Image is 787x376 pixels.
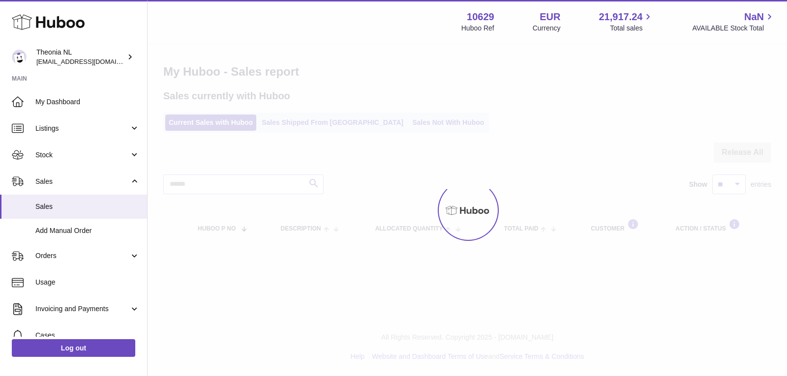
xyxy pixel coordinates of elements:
[467,10,494,24] strong: 10629
[692,24,775,33] span: AVAILABLE Stock Total
[744,10,764,24] span: NaN
[35,304,129,314] span: Invoicing and Payments
[599,10,642,24] span: 21,917.24
[35,150,129,160] span: Stock
[461,24,494,33] div: Huboo Ref
[35,124,129,133] span: Listings
[35,177,129,186] span: Sales
[12,50,27,64] img: info@wholesomegoods.eu
[35,331,140,340] span: Cases
[692,10,775,33] a: NaN AVAILABLE Stock Total
[599,10,654,33] a: 21,917.24 Total sales
[610,24,654,33] span: Total sales
[36,58,145,65] span: [EMAIL_ADDRESS][DOMAIN_NAME]
[35,278,140,287] span: Usage
[540,10,560,24] strong: EUR
[35,202,140,211] span: Sales
[35,251,129,260] span: Orders
[12,339,135,357] a: Log out
[36,48,125,66] div: Theonia NL
[35,226,140,235] span: Add Manual Order
[533,24,561,33] div: Currency
[35,97,140,107] span: My Dashboard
